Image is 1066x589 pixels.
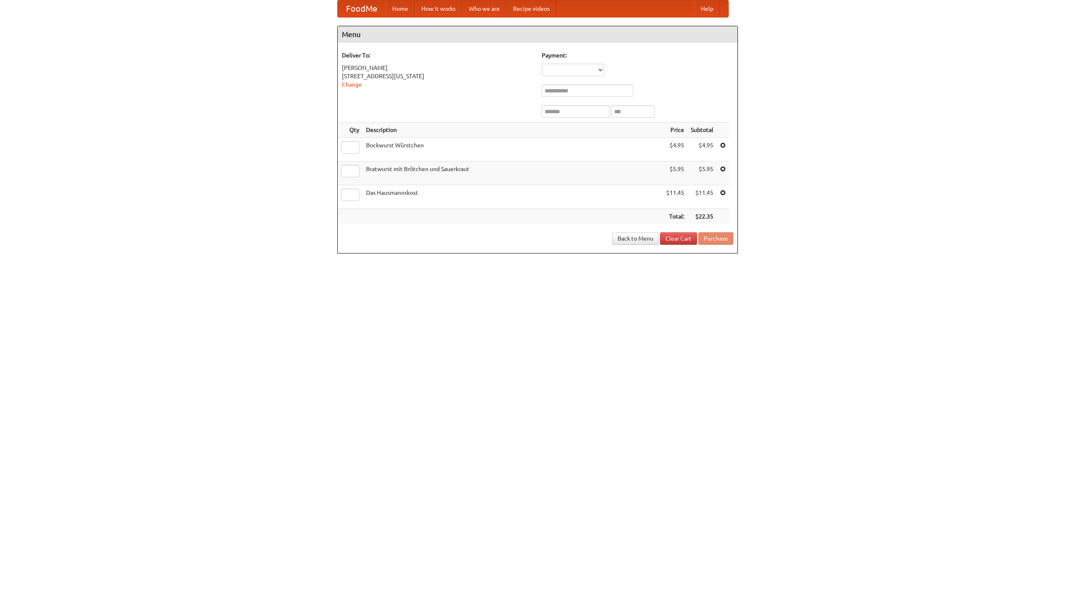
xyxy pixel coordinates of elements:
[542,51,733,60] h5: Payment:
[338,0,386,17] a: FoodMe
[363,162,663,185] td: Bratwurst mit Brötchen und Sauerkraut
[694,0,720,17] a: Help
[687,122,717,138] th: Subtotal
[342,72,533,80] div: [STREET_ADDRESS][US_STATE]
[663,162,687,185] td: $5.95
[663,185,687,209] td: $11.45
[698,232,733,245] button: Purchase
[363,138,663,162] td: Bockwurst Würstchen
[415,0,462,17] a: How it works
[687,209,717,224] th: $22.35
[342,81,362,88] a: Change
[342,51,533,60] h5: Deliver To:
[506,0,556,17] a: Recipe videos
[386,0,415,17] a: Home
[338,26,737,43] h4: Menu
[363,122,663,138] th: Description
[660,232,697,245] a: Clear Cart
[687,185,717,209] td: $11.45
[363,185,663,209] td: Das Hausmannskost
[663,138,687,162] td: $4.95
[687,138,717,162] td: $4.95
[663,209,687,224] th: Total:
[663,122,687,138] th: Price
[338,122,363,138] th: Qty
[687,162,717,185] td: $5.95
[342,64,533,72] div: [PERSON_NAME]
[462,0,506,17] a: Who we are
[612,232,659,245] a: Back to Menu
